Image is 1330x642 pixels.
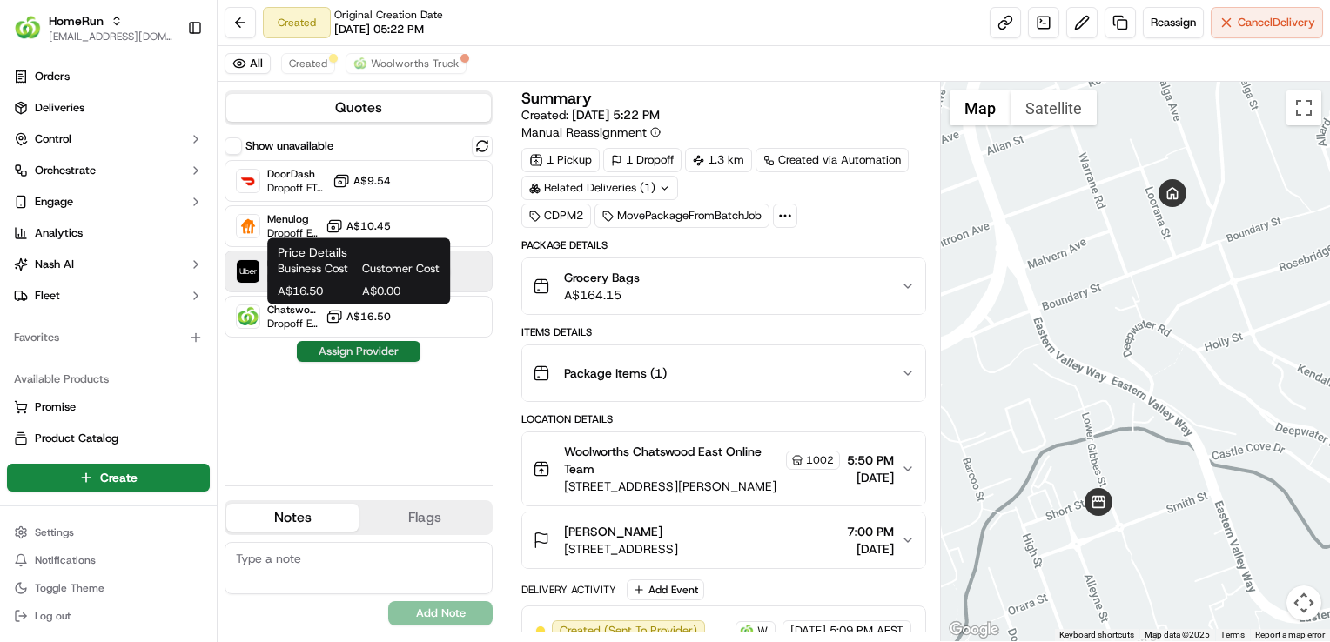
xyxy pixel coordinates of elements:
span: Manual Reassignment [521,124,647,141]
a: Orders [7,63,210,90]
span: Map data ©2025 [1145,630,1210,639]
button: A$9.54 [332,172,391,190]
a: Analytics [7,219,210,247]
span: Engage [35,194,73,210]
a: Open this area in Google Maps (opens a new window) [945,619,1003,641]
span: Menulog [267,212,319,226]
span: [DATE] 5:22 PM [572,107,660,123]
span: Dropoff ETA - [267,317,319,331]
span: [STREET_ADDRESS][PERSON_NAME] [564,478,839,495]
button: Control [7,125,210,153]
span: [DATE] [847,469,894,486]
button: Engage [7,188,210,216]
button: Flags [359,504,491,532]
button: Reassign [1143,7,1204,38]
button: A$10.45 [326,217,391,235]
span: DoorDash [267,167,326,181]
span: Control [35,131,71,147]
span: Created (Sent To Provider) [560,623,697,639]
a: Deliveries [7,94,210,122]
div: Available Products [7,365,210,393]
span: Create [100,469,138,486]
div: Items Details [521,325,925,339]
button: Package Items (1) [522,345,924,401]
span: A$10.45 [346,219,391,233]
label: Show unavailable [245,138,333,154]
span: [STREET_ADDRESS] [564,540,678,558]
span: Fleet [35,288,60,304]
span: A$0.00 [362,284,440,299]
button: Fleet [7,282,210,310]
span: Created: [521,106,660,124]
div: 1.3 km [685,148,752,172]
span: Orchestrate [35,163,96,178]
span: [DATE] 05:22 PM [334,22,424,37]
div: Delivery Activity [521,583,616,597]
span: Dropoff ETA 1 hour [267,181,326,195]
button: Notifications [7,548,210,572]
div: 1 Dropoff [603,148,682,172]
div: Created via Automation [756,148,909,172]
button: [EMAIL_ADDRESS][DOMAIN_NAME] [49,30,173,43]
button: Show street map [950,90,1011,125]
button: Settings [7,520,210,545]
button: HomeRunHomeRun[EMAIL_ADDRESS][DOMAIN_NAME] [7,7,180,49]
img: ww.png [353,57,367,70]
span: Cancel Delivery [1238,15,1315,30]
span: 1002 [806,453,834,467]
button: Toggle fullscreen view [1286,90,1321,125]
span: Promise [35,399,76,415]
div: Package Details [521,238,925,252]
span: A$16.50 [346,310,391,324]
button: Quotes [226,94,491,122]
a: Terms (opens in new tab) [1220,630,1245,639]
img: Google [945,619,1003,641]
span: Dropoff ETA 1 hour [267,226,319,240]
button: Add Event [627,579,704,600]
span: Settings [35,525,74,539]
span: Package Items ( 1 ) [564,364,667,382]
span: A$16.50 [278,284,355,299]
span: Created [289,57,327,70]
span: [DATE] [790,623,826,639]
button: All [225,53,271,74]
div: CDPM2 [521,204,591,228]
button: A$16.50 [326,308,391,325]
img: HomeRun [14,14,42,42]
span: Product Catalog [35,431,118,446]
button: Keyboard shortcuts [1059,629,1134,641]
div: MovePackageFromBatchJob [594,204,769,228]
button: Nash AI [7,251,210,278]
button: Toggle Theme [7,576,210,600]
button: [PERSON_NAME][STREET_ADDRESS]7:00 PM[DATE] [522,512,924,568]
img: ww.png [740,624,754,638]
button: Notes [226,504,359,532]
button: Create [7,464,210,492]
span: Orders [35,69,70,84]
div: 1 Pickup [521,148,600,172]
a: Report a map error [1255,630,1325,639]
span: Toggle Theme [35,581,104,595]
img: Uber [237,260,259,283]
span: Original Creation Date [334,8,443,22]
button: Assign Provider [297,341,420,362]
img: Woolworths Truck [237,305,259,328]
div: Favorites [7,324,210,351]
button: Woolworths Chatswood East Online Team1002[STREET_ADDRESS][PERSON_NAME]5:50 PM[DATE] [522,432,924,505]
span: 7:00 PM [847,523,894,540]
span: Chatswood 60min SVPOC [267,303,319,317]
button: Show satellite imagery [1011,90,1097,125]
button: Promise [7,393,210,421]
span: [PERSON_NAME] [564,523,662,540]
span: Notifications [35,553,96,567]
button: Map camera controls [1286,585,1321,620]
span: Customer Cost [362,261,440,277]
span: Grocery Bags [564,269,640,286]
span: 5:09 PM AEST [830,623,903,639]
span: Woolworths Truck [757,624,770,638]
span: A$164.15 [564,286,640,304]
button: CancelDelivery [1211,7,1323,38]
button: Product Catalog [7,425,210,452]
div: Related Deliveries (1) [521,176,678,200]
span: Deliveries [35,100,84,116]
